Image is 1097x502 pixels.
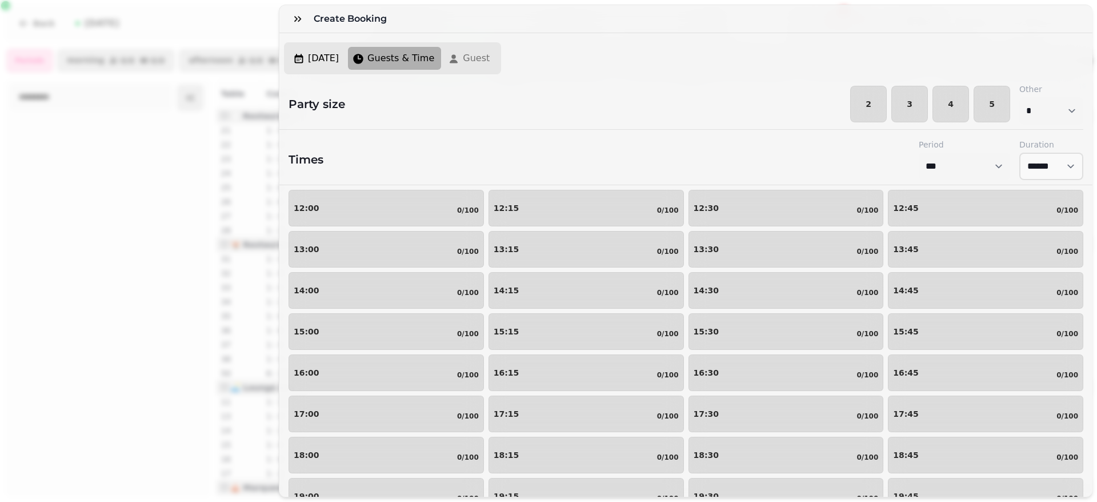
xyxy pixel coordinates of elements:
[893,492,919,500] p: 19:45
[1056,247,1078,256] p: 0/100
[289,313,484,350] button: 15:000/100
[1056,329,1078,338] p: 0/100
[688,272,884,309] button: 14:300/100
[891,86,928,122] button: 3
[457,329,479,338] p: 0/100
[856,370,878,380] p: 0/100
[494,410,519,418] p: 17:15
[856,453,878,462] p: 0/100
[457,412,479,421] p: 0/100
[657,453,679,462] p: 0/100
[1019,139,1083,150] label: Duration
[457,247,479,256] p: 0/100
[657,412,679,421] p: 0/100
[888,437,1083,473] button: 18:450/100
[457,370,479,380] p: 0/100
[657,206,679,215] p: 0/100
[289,354,484,391] button: 16:000/100
[294,328,319,336] p: 15:00
[294,369,319,377] p: 16:00
[694,328,719,336] p: 15:30
[688,354,884,391] button: 16:300/100
[1056,370,1078,380] p: 0/100
[688,396,884,432] button: 17:300/100
[1056,288,1078,297] p: 0/100
[367,51,434,65] span: Guests & Time
[489,272,684,309] button: 14:150/100
[1056,412,1078,421] p: 0/100
[919,139,1010,150] label: Period
[888,272,1083,309] button: 14:450/100
[457,206,479,215] p: 0/100
[289,152,323,168] h2: Times
[893,369,919,377] p: 16:45
[489,231,684,268] button: 13:150/100
[294,410,319,418] p: 17:00
[860,100,877,108] span: 2
[694,451,719,459] p: 18:30
[856,412,878,421] p: 0/100
[888,396,1083,432] button: 17:450/100
[694,286,719,294] p: 14:30
[463,51,490,65] span: Guest
[850,86,887,122] button: 2
[457,453,479,462] p: 0/100
[314,12,391,26] h3: Create Booking
[494,492,519,500] p: 19:15
[489,437,684,473] button: 18:150/100
[688,231,884,268] button: 13:300/100
[932,86,969,122] button: 4
[856,206,878,215] p: 0/100
[489,396,684,432] button: 17:150/100
[494,286,519,294] p: 14:15
[688,190,884,226] button: 12:300/100
[289,231,484,268] button: 13:000/100
[289,190,484,226] button: 12:000/100
[489,354,684,391] button: 16:150/100
[289,437,484,473] button: 18:000/100
[494,245,519,253] p: 13:15
[657,370,679,380] p: 0/100
[494,204,519,212] p: 12:15
[494,328,519,336] p: 15:15
[688,313,884,350] button: 15:300/100
[294,492,319,500] p: 19:00
[893,451,919,459] p: 18:45
[489,313,684,350] button: 15:150/100
[279,96,345,112] h2: Party size
[657,329,679,338] p: 0/100
[688,437,884,473] button: 18:300/100
[294,204,319,212] p: 12:00
[289,396,484,432] button: 17:000/100
[1056,453,1078,462] p: 0/100
[694,204,719,212] p: 12:30
[494,451,519,459] p: 18:15
[694,369,719,377] p: 16:30
[294,286,319,294] p: 14:00
[888,313,1083,350] button: 15:450/100
[856,247,878,256] p: 0/100
[893,204,919,212] p: 12:45
[294,245,319,253] p: 13:00
[856,288,878,297] p: 0/100
[294,451,319,459] p: 18:00
[893,410,919,418] p: 17:45
[457,288,479,297] p: 0/100
[694,492,719,500] p: 19:30
[308,51,339,65] span: [DATE]
[289,272,484,309] button: 14:000/100
[974,86,1010,122] button: 5
[1056,206,1078,215] p: 0/100
[888,231,1083,268] button: 13:450/100
[494,369,519,377] p: 16:15
[657,247,679,256] p: 0/100
[983,100,1000,108] span: 5
[1019,83,1083,95] label: Other
[694,245,719,253] p: 13:30
[893,245,919,253] p: 13:45
[893,328,919,336] p: 15:45
[888,354,1083,391] button: 16:450/100
[888,190,1083,226] button: 12:450/100
[856,329,878,338] p: 0/100
[657,288,679,297] p: 0/100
